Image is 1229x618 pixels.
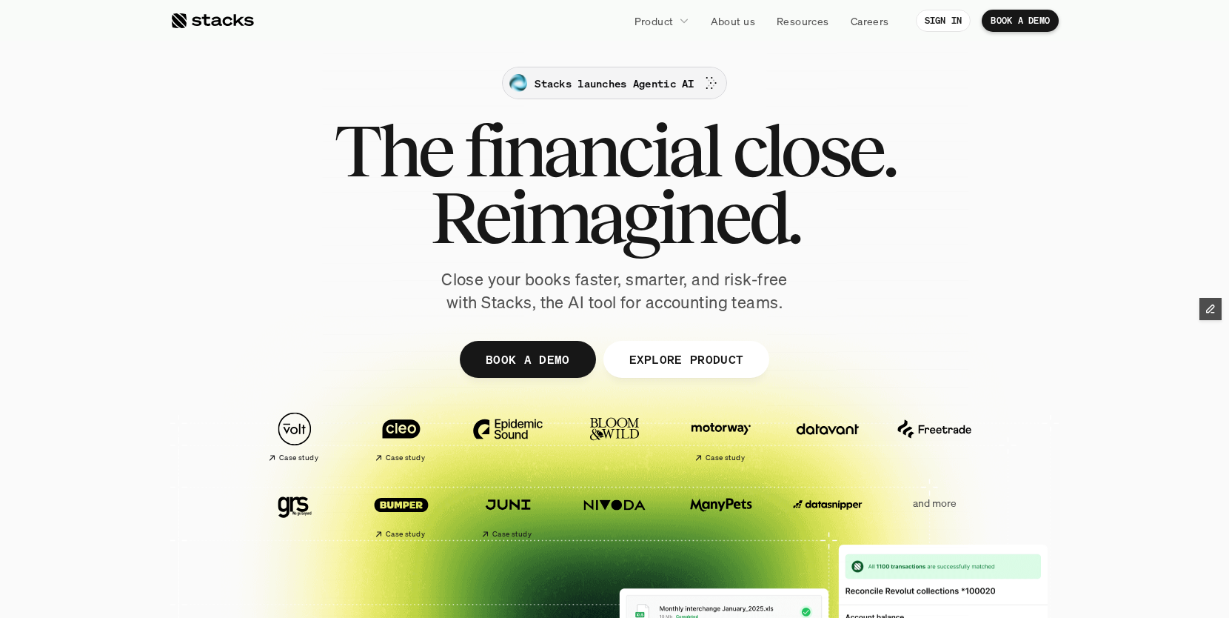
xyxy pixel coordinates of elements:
[334,117,452,184] span: The
[429,268,800,314] p: Close your books faster, smarter, and risk-free with Stacks, the AI tool for accounting teams.
[629,348,743,370] p: EXPLORE PRODUCT
[486,348,570,370] p: BOOK A DEMO
[462,480,554,545] a: Case study
[502,67,726,99] a: Stacks launches Agentic AI
[991,16,1050,26] p: BOOK A DEMO
[982,10,1059,32] a: BOOK A DEMO
[842,7,898,34] a: Careers
[706,453,745,462] h2: Case study
[702,7,764,34] a: About us
[355,480,447,545] a: Case study
[492,530,532,539] h2: Case study
[916,10,971,32] a: SIGN IN
[888,497,980,510] p: and more
[464,117,720,184] span: financial
[732,117,895,184] span: close.
[634,13,674,29] p: Product
[925,16,962,26] p: SIGN IN
[386,453,425,462] h2: Case study
[249,405,341,469] a: Case study
[279,453,318,462] h2: Case study
[768,7,838,34] a: Resources
[603,341,769,378] a: EXPLORE PRODUCT
[430,184,800,250] span: Reimagined.
[777,13,829,29] p: Resources
[711,13,755,29] p: About us
[460,341,596,378] a: BOOK A DEMO
[386,530,425,539] h2: Case study
[851,13,889,29] p: Careers
[535,76,694,91] p: Stacks launches Agentic AI
[175,343,240,353] a: Privacy Policy
[675,405,767,469] a: Case study
[1199,298,1222,320] button: Edit Framer Content
[355,405,447,469] a: Case study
